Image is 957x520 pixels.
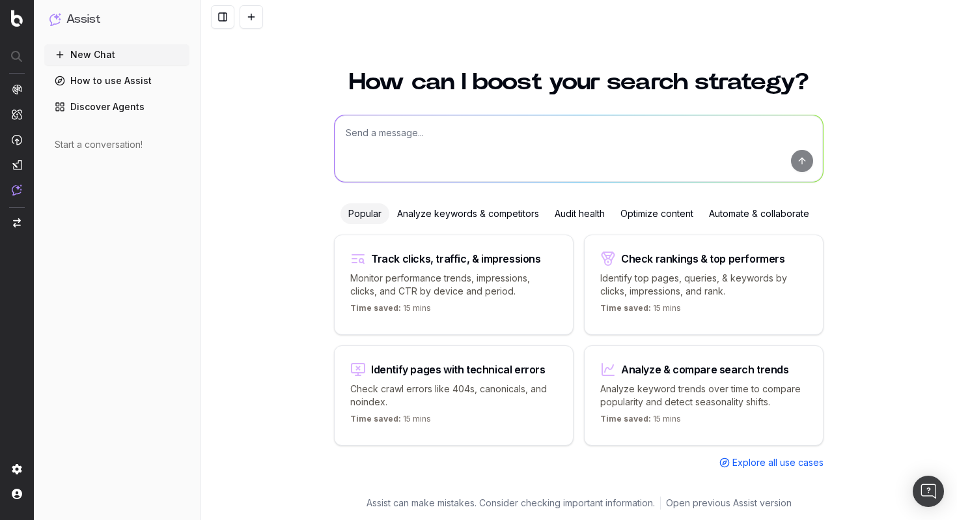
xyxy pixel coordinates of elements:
[12,84,22,94] img: Analytics
[350,383,557,409] p: Check crawl errors like 404s, canonicals, and noindex.
[12,489,22,499] img: My account
[334,70,824,94] h1: How can I boost your search strategy?
[371,253,541,264] div: Track clicks, traffic, & impressions
[12,160,22,170] img: Studio
[600,383,807,409] p: Analyze keyword trends over time to compare popularity and detect seasonality shifts.
[719,456,824,469] a: Explore all use cases
[11,10,23,27] img: Botify logo
[44,70,189,91] a: How to use Assist
[66,10,100,29] h1: Assist
[12,464,22,474] img: Setting
[371,364,546,375] div: Identify pages with technical errors
[49,13,61,25] img: Assist
[701,203,817,224] div: Automate & collaborate
[600,414,681,429] p: 15 mins
[12,184,22,195] img: Assist
[600,414,651,424] span: Time saved:
[350,303,401,313] span: Time saved:
[600,303,651,313] span: Time saved:
[13,218,21,227] img: Switch project
[350,414,431,429] p: 15 mins
[600,303,681,319] p: 15 mins
[913,476,944,507] div: Open Intercom Messenger
[55,138,179,151] div: Start a conversation!
[350,303,431,319] p: 15 mins
[621,364,789,375] div: Analyze & compare search trends
[389,203,547,224] div: Analyze keywords & competitors
[367,497,655,510] p: Assist can make mistakes. Consider checking important information.
[600,272,807,298] p: Identify top pages, queries, & keywords by clicks, impressions, and rank.
[350,272,557,298] p: Monitor performance trends, impressions, clicks, and CTR by device and period.
[44,96,189,117] a: Discover Agents
[340,203,389,224] div: Popular
[613,203,701,224] div: Optimize content
[49,10,184,29] button: Assist
[666,497,792,510] a: Open previous Assist version
[547,203,613,224] div: Audit health
[12,134,22,145] img: Activation
[732,456,824,469] span: Explore all use cases
[12,109,22,120] img: Intelligence
[621,253,785,264] div: Check rankings & top performers
[350,414,401,424] span: Time saved:
[44,44,189,65] button: New Chat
